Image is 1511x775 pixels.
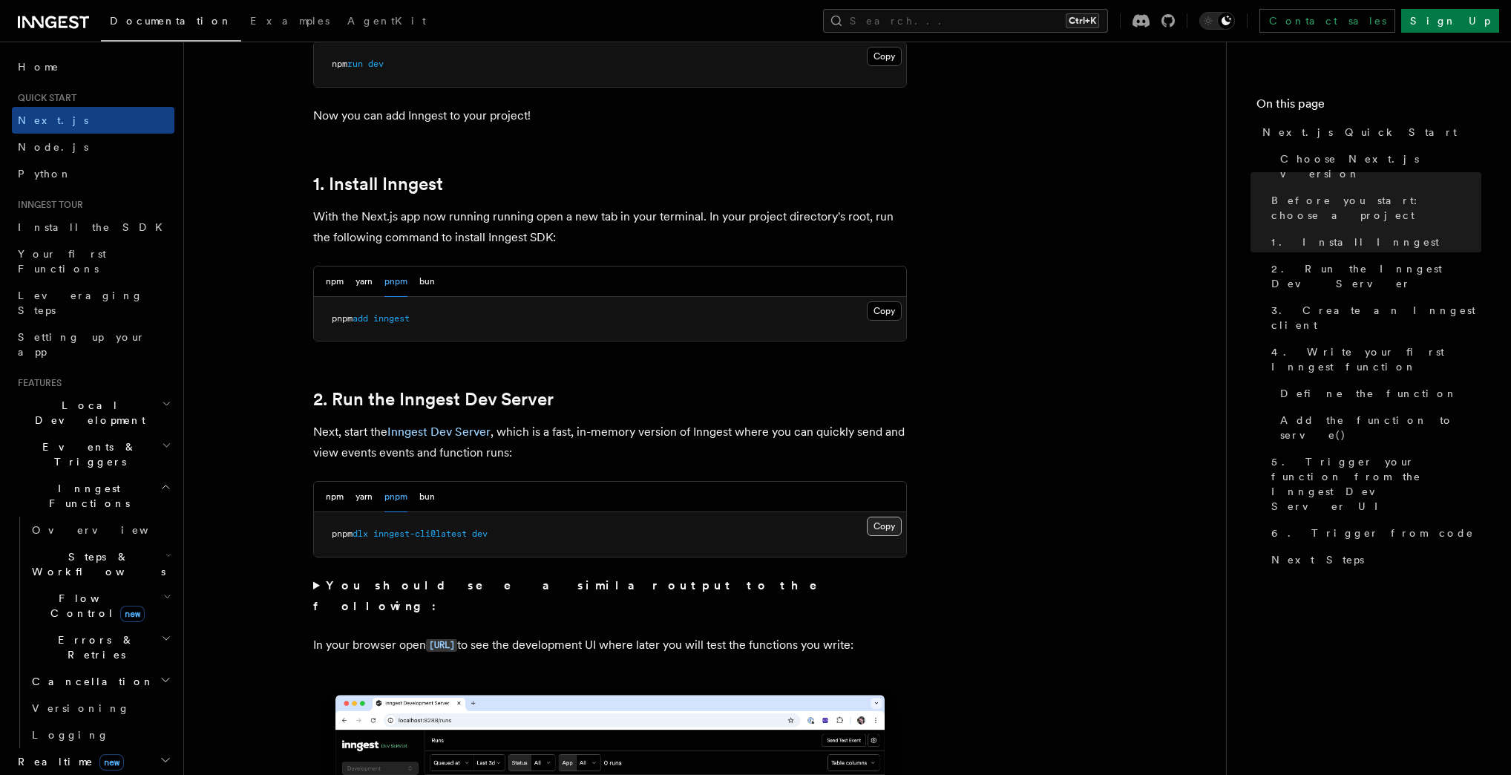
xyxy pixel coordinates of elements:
[1256,95,1481,119] h4: On this page
[1265,297,1481,339] a: 3. Create an Inngest client
[32,729,109,741] span: Logging
[347,15,426,27] span: AgentKit
[26,668,174,695] button: Cancellation
[12,282,174,324] a: Leveraging Steps
[313,174,443,194] a: 1. Install Inngest
[18,114,88,126] span: Next.js
[12,748,174,775] button: Realtimenew
[26,543,174,585] button: Steps & Workflows
[26,517,174,543] a: Overview
[12,434,174,475] button: Events & Triggers
[1280,386,1458,401] span: Define the function
[1265,255,1481,297] a: 2. Run the Inngest Dev Server
[355,482,373,512] button: yarn
[1274,407,1481,448] a: Add the function to serve()
[313,422,907,463] p: Next, start the , which is a fast, in-memory version of Inngest where you can quickly send and vi...
[867,301,902,321] button: Copy
[867,47,902,66] button: Copy
[368,59,384,69] span: dev
[12,517,174,748] div: Inngest Functions
[326,482,344,512] button: npm
[347,59,363,69] span: run
[12,754,124,769] span: Realtime
[12,134,174,160] a: Node.js
[867,517,902,536] button: Copy
[12,199,83,211] span: Inngest tour
[1401,9,1499,33] a: Sign Up
[1280,151,1481,181] span: Choose Next.js version
[12,475,174,517] button: Inngest Functions
[419,482,435,512] button: bun
[18,331,145,358] span: Setting up your app
[1274,380,1481,407] a: Define the function
[18,290,143,316] span: Leveraging Steps
[12,241,174,282] a: Your first Functions
[12,160,174,187] a: Python
[18,168,72,180] span: Python
[1271,303,1481,333] span: 3. Create an Inngest client
[1271,193,1481,223] span: Before you start: choose a project
[1265,229,1481,255] a: 1. Install Inngest
[12,107,174,134] a: Next.js
[12,214,174,241] a: Install the SDK
[32,524,185,536] span: Overview
[110,15,232,27] span: Documentation
[12,398,162,428] span: Local Development
[1265,448,1481,520] a: 5. Trigger your function from the Inngest Dev Server UI
[313,578,838,613] strong: You should see a similar output to the following:
[1271,552,1364,567] span: Next Steps
[313,206,907,248] p: With the Next.js app now running running open a new tab in your terminal. In your project directo...
[99,754,124,771] span: new
[1274,145,1481,187] a: Choose Next.js version
[12,53,174,80] a: Home
[26,674,154,689] span: Cancellation
[384,266,407,297] button: pnpm
[387,425,491,439] a: Inngest Dev Server
[373,313,410,324] span: inngest
[1280,413,1481,442] span: Add the function to serve()
[26,585,174,627] button: Flow Controlnew
[1265,520,1481,546] a: 6. Trigger from code
[419,266,435,297] button: bun
[12,439,162,469] span: Events & Triggers
[313,635,907,656] p: In your browser open to see the development UI where later you will test the functions you write:
[1271,261,1481,291] span: 2. Run the Inngest Dev Server
[338,4,435,40] a: AgentKit
[120,606,145,622] span: new
[241,4,338,40] a: Examples
[384,482,407,512] button: pnpm
[12,324,174,365] a: Setting up your app
[1259,9,1395,33] a: Contact sales
[26,591,163,621] span: Flow Control
[1256,119,1481,145] a: Next.js Quick Start
[250,15,330,27] span: Examples
[1199,12,1235,30] button: Toggle dark mode
[1262,125,1457,140] span: Next.js Quick Start
[1066,13,1099,28] kbd: Ctrl+K
[26,695,174,722] a: Versioning
[18,221,171,233] span: Install the SDK
[18,248,106,275] span: Your first Functions
[426,639,457,652] code: [URL]
[26,632,161,662] span: Errors & Retries
[426,638,457,652] a: [URL]
[26,627,174,668] button: Errors & Retries
[101,4,241,42] a: Documentation
[332,529,353,539] span: pnpm
[18,59,59,74] span: Home
[353,529,368,539] span: dlx
[12,377,62,389] span: Features
[355,266,373,297] button: yarn
[332,59,347,69] span: npm
[472,529,488,539] span: dev
[313,389,554,410] a: 2. Run the Inngest Dev Server
[1265,187,1481,229] a: Before you start: choose a project
[1271,344,1481,374] span: 4. Write your first Inngest function
[1265,339,1481,380] a: 4. Write your first Inngest function
[353,313,368,324] span: add
[26,722,174,748] a: Logging
[12,392,174,434] button: Local Development
[12,92,76,104] span: Quick start
[1271,454,1481,514] span: 5. Trigger your function from the Inngest Dev Server UI
[332,313,353,324] span: pnpm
